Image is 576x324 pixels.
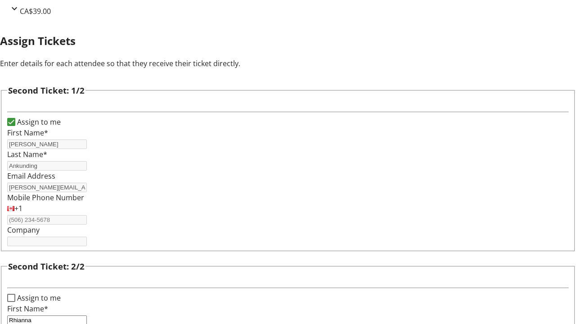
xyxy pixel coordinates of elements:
[7,128,48,138] label: First Name*
[8,84,85,97] h3: Second Ticket: 1/2
[8,260,85,273] h3: Second Ticket: 2/2
[20,6,51,16] span: CA$39.00
[7,149,47,159] label: Last Name*
[15,117,61,127] label: Assign to me
[7,304,48,314] label: First Name*
[7,193,84,202] label: Mobile Phone Number
[7,215,87,225] input: (506) 234-5678
[15,292,61,303] label: Assign to me
[7,171,55,181] label: Email Address
[7,225,40,235] label: Company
